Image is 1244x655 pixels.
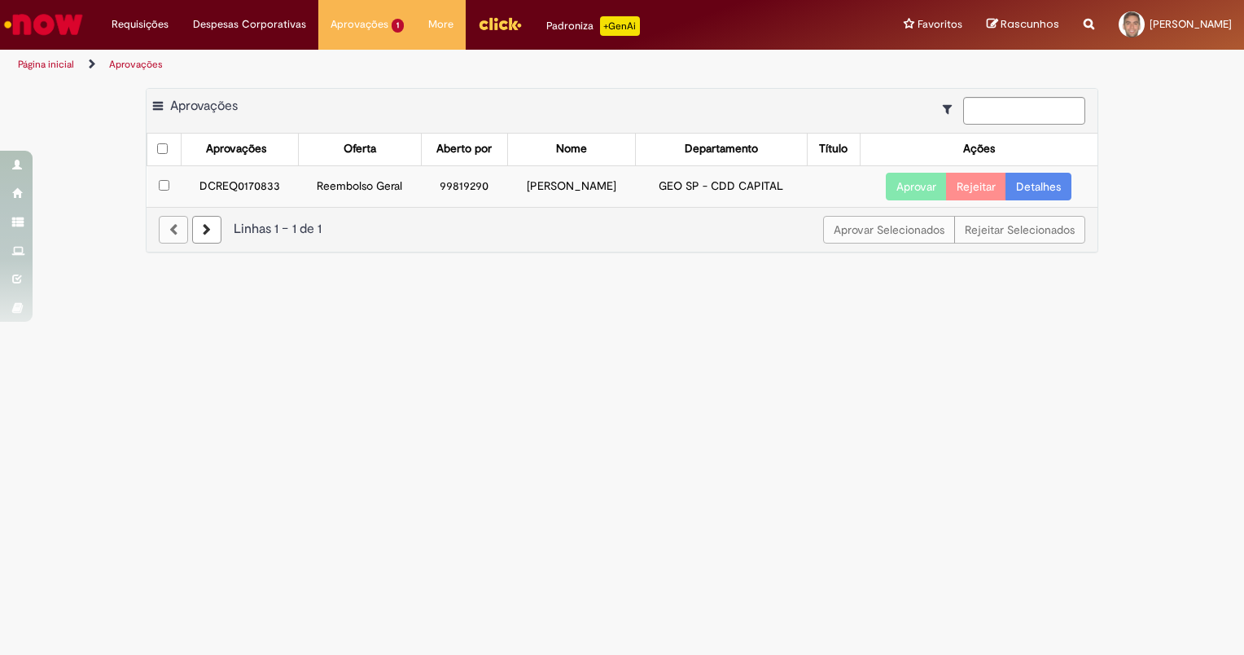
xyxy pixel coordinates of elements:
[112,16,169,33] span: Requisições
[600,16,640,36] p: +GenAi
[478,11,522,36] img: click_logo_yellow_360x200.png
[963,141,995,157] div: Ações
[943,103,960,115] i: Mostrar filtros para: Suas Solicitações
[331,16,388,33] span: Aprovações
[159,220,1085,239] div: Linhas 1 − 1 de 1
[18,58,74,71] a: Página inicial
[886,173,947,200] button: Aprovar
[170,98,238,114] span: Aprovações
[1001,16,1059,32] span: Rascunhos
[193,16,306,33] span: Despesas Corporativas
[918,16,962,33] span: Favoritos
[182,134,298,165] th: Aprovações
[507,165,635,207] td: [PERSON_NAME]
[421,165,507,207] td: 99819290
[546,16,640,36] div: Padroniza
[987,17,1059,33] a: Rascunhos
[2,8,85,41] img: ServiceNow
[206,141,266,157] div: Aprovações
[685,141,758,157] div: Departamento
[182,165,298,207] td: DCREQ0170833
[1005,173,1071,200] a: Detalhes
[392,19,404,33] span: 1
[344,141,376,157] div: Oferta
[428,16,453,33] span: More
[946,173,1006,200] button: Rejeitar
[109,58,163,71] a: Aprovações
[12,50,817,80] ul: Trilhas de página
[556,141,587,157] div: Nome
[635,165,807,207] td: GEO SP - CDD CAPITAL
[436,141,492,157] div: Aberto por
[819,141,848,157] div: Título
[1150,17,1232,31] span: [PERSON_NAME]
[298,165,421,207] td: Reembolso Geral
